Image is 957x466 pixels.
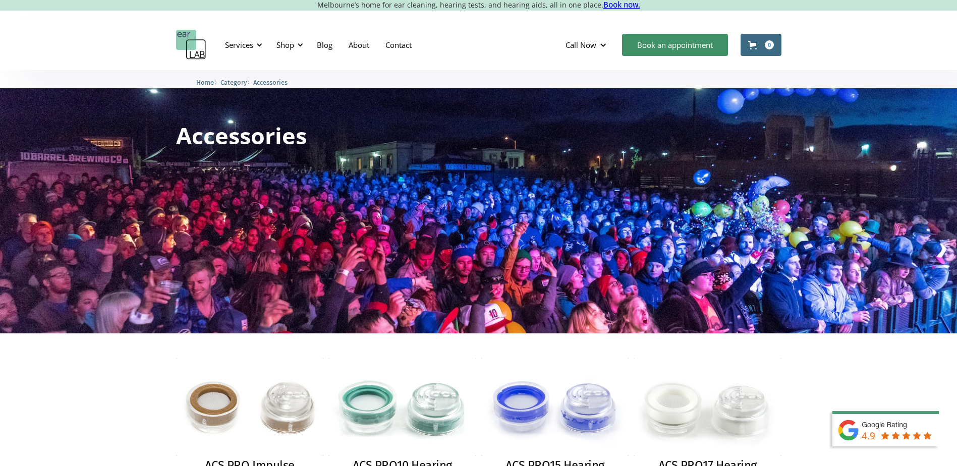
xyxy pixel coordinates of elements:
[225,40,253,50] div: Services
[220,77,253,88] li: 〉
[176,30,206,60] a: home
[176,358,324,456] img: ACS PRO Impulse Hearing Protection Filter
[196,79,214,86] span: Home
[196,77,220,88] li: 〉
[276,40,294,50] div: Shop
[566,40,596,50] div: Call Now
[219,30,265,60] div: Services
[270,30,306,60] div: Shop
[253,79,288,86] span: Accessories
[220,77,247,87] a: Category
[253,77,288,87] a: Accessories
[741,34,781,56] a: Open cart
[765,40,774,49] div: 0
[341,30,377,60] a: About
[176,124,307,147] h1: Accessories
[622,34,728,56] a: Book an appointment
[328,358,476,456] img: ACS PRO10 Hearing Protection Filter
[634,358,781,456] img: ACS PRO17 Hearing Protection Filter
[557,30,617,60] div: Call Now
[220,79,247,86] span: Category
[377,30,420,60] a: Contact
[196,77,214,87] a: Home
[481,358,629,456] img: ACS PRO15 Hearing Protection Filter
[309,30,341,60] a: Blog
